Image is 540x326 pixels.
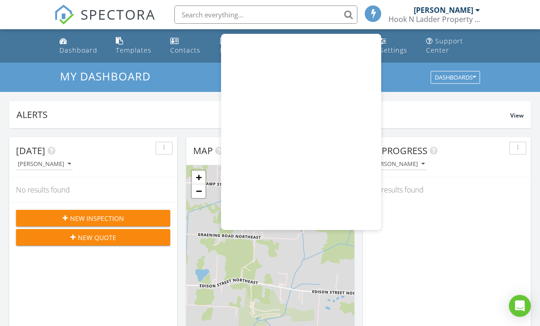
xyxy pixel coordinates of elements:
[170,46,200,54] div: Contacts
[262,33,316,59] a: Automations (Basic)
[70,214,124,223] span: New Inspection
[112,33,159,59] a: Templates
[16,229,170,246] button: New Quote
[16,158,73,171] button: [PERSON_NAME]
[426,37,463,54] div: Support Center
[220,46,245,54] div: Metrics
[422,33,484,59] a: Support Center
[174,5,357,24] input: Search everything...
[363,177,531,202] div: No results found
[16,144,45,157] span: [DATE]
[324,33,369,59] a: Advanced
[16,108,510,121] div: Alerts
[370,158,427,171] button: [PERSON_NAME]
[216,33,255,59] a: Metrics
[389,15,480,24] div: Hook N Ladder Property Inspections
[56,33,105,59] a: Dashboard
[9,177,177,202] div: No results found
[380,46,407,54] div: Settings
[192,171,205,184] a: Zoom in
[54,12,156,32] a: SPECTORA
[78,233,116,242] span: New Quote
[16,210,170,226] button: New Inspection
[81,5,156,24] span: SPECTORA
[431,71,480,84] button: Dashboards
[192,184,205,198] a: Zoom out
[54,5,74,25] img: The Best Home Inspection Software - Spectora
[372,161,425,167] div: [PERSON_NAME]
[18,161,71,167] div: [PERSON_NAME]
[510,112,524,119] span: View
[60,69,151,84] span: My Dashboard
[414,5,473,15] div: [PERSON_NAME]
[116,46,151,54] div: Templates
[376,33,415,59] a: Settings
[435,75,476,81] div: Dashboards
[167,33,210,59] a: Contacts
[59,46,97,54] div: Dashboard
[509,295,531,317] div: Open Intercom Messenger
[370,144,427,157] span: In Progress
[193,144,213,157] span: Map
